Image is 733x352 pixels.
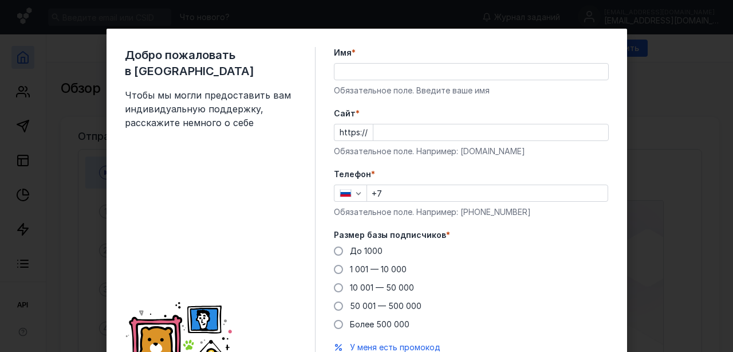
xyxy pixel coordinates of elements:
[350,264,407,274] span: 1 001 — 10 000
[334,146,609,157] div: Обязательное поле. Например: [DOMAIN_NAME]
[334,85,609,96] div: Обязательное поле. Введите ваше имя
[334,108,356,119] span: Cайт
[125,88,297,130] span: Чтобы мы могли предоставить вам индивидуальную поддержку, расскажите немного о себе
[334,206,609,218] div: Обязательное поле. Например: [PHONE_NUMBER]
[334,47,352,58] span: Имя
[334,169,371,180] span: Телефон
[350,283,414,292] span: 10 001 — 50 000
[334,229,446,241] span: Размер базы подписчиков
[350,301,421,311] span: 50 001 — 500 000
[350,246,383,256] span: До 1000
[350,319,409,329] span: Более 500 000
[350,342,440,352] span: У меня есть промокод
[125,47,297,79] span: Добро пожаловать в [GEOGRAPHIC_DATA]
